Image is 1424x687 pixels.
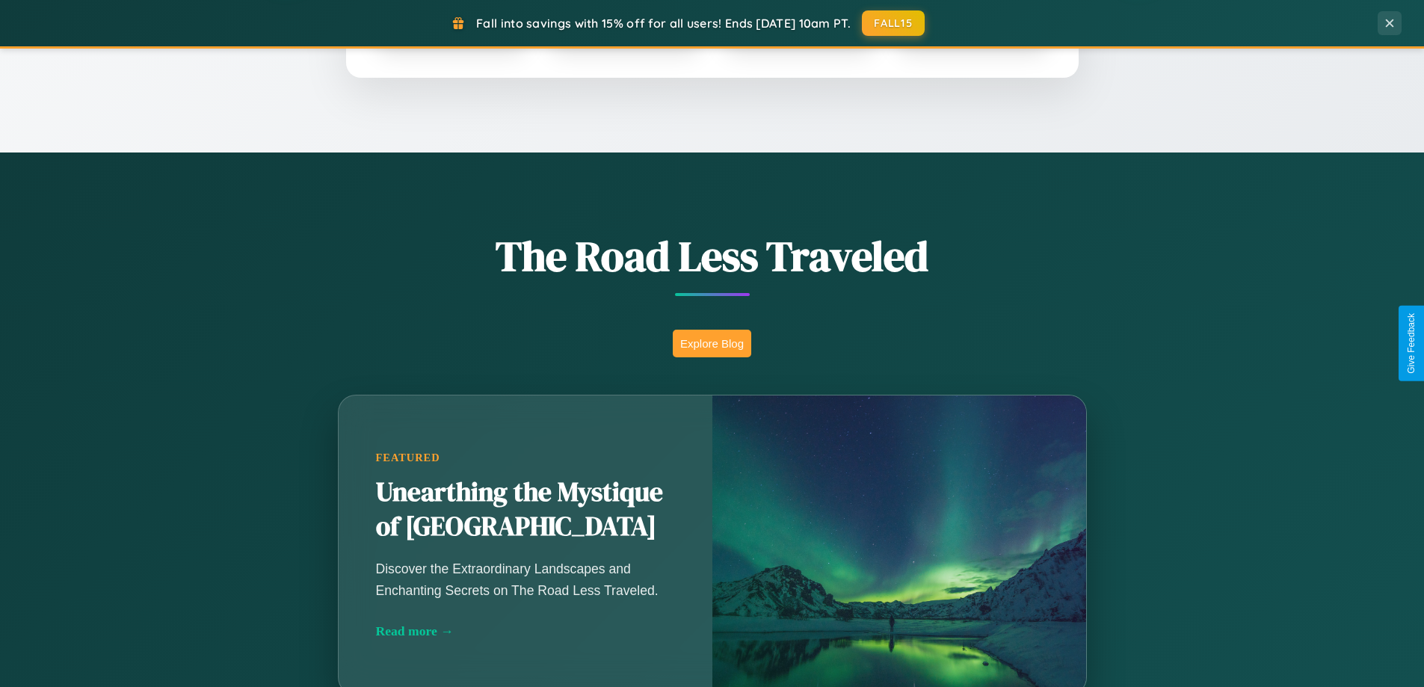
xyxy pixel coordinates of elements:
h2: Unearthing the Mystique of [GEOGRAPHIC_DATA] [376,475,675,544]
button: Explore Blog [673,330,751,357]
h1: The Road Less Traveled [264,227,1161,285]
p: Discover the Extraordinary Landscapes and Enchanting Secrets on The Road Less Traveled. [376,558,675,600]
div: Read more → [376,623,675,639]
div: Featured [376,452,675,464]
span: Fall into savings with 15% off for all users! Ends [DATE] 10am PT. [476,16,851,31]
div: Give Feedback [1406,313,1417,374]
button: FALL15 [862,10,925,36]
